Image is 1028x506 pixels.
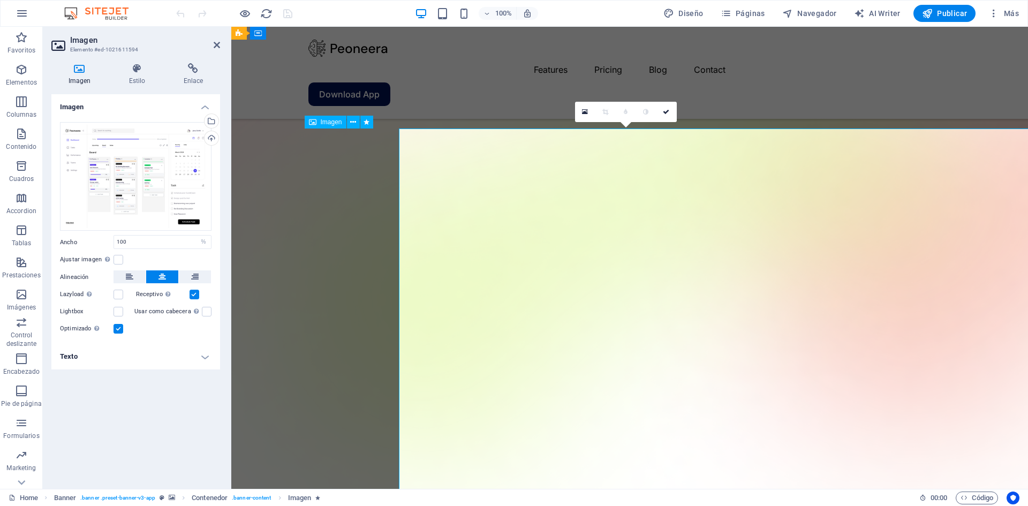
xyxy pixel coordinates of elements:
p: Encabezado [3,367,40,376]
span: Publicar [922,8,967,19]
a: Selecciona archivos del administrador de archivos, de la galería de fotos o carga archivo(s) [575,102,595,122]
span: 00 00 [931,492,947,504]
p: Cuadros [9,175,34,183]
span: Diseño [663,8,704,19]
h4: Texto [51,344,220,369]
p: Elementos [6,78,37,87]
a: Escala de grises [636,102,656,122]
button: Haz clic para salir del modo de previsualización y seguir editando [238,7,251,20]
p: Accordion [6,207,36,215]
p: Favoritos [7,46,35,55]
button: Código [956,492,998,504]
span: Haz clic para seleccionar y doble clic para editar [54,492,77,504]
p: Columnas [6,110,37,119]
button: AI Writer [850,5,905,22]
p: Marketing [6,464,36,472]
span: . banner-content [232,492,271,504]
span: . banner .preset-banner-v3-app [80,492,155,504]
button: Publicar [913,5,976,22]
button: reload [260,7,273,20]
button: 100% [479,7,517,20]
div: board.jpg [60,122,211,231]
p: Pie de página [1,399,41,408]
p: Contenido [6,142,36,151]
img: Editor Logo [62,7,142,20]
span: Páginas [721,8,765,19]
button: Usercentrics [1007,492,1019,504]
button: Navegador [778,5,841,22]
span: Haz clic para seleccionar y doble clic para editar [192,492,228,504]
p: Formularios [3,432,39,440]
button: Páginas [716,5,769,22]
h4: Estilo [112,63,167,86]
p: Imágenes [7,303,36,312]
button: Más [984,5,1023,22]
span: AI Writer [854,8,901,19]
i: Al redimensionar, ajustar el nivel de zoom automáticamente para ajustarse al dispositivo elegido. [523,9,532,18]
nav: breadcrumb [54,492,321,504]
a: Confirmar ( Ctrl ⏎ ) [656,102,677,122]
h4: Imagen [51,63,112,86]
i: El elemento contiene una animación [315,495,320,501]
label: Ajustar imagen [60,253,114,266]
span: Haz clic para seleccionar y doble clic para editar [288,492,312,504]
span: Navegador [782,8,837,19]
a: Modo de recorte [595,102,616,122]
i: Este elemento es un preajuste personalizable [160,495,164,501]
label: Usar como cabecera [134,305,202,318]
span: Imagen [321,119,342,125]
label: Ancho [60,239,114,245]
span: : [938,494,940,502]
a: Haz clic para cancelar la selección y doble clic para abrir páginas [9,492,38,504]
h4: Imagen [51,94,220,114]
label: Lazyload [60,288,114,301]
span: Código [961,492,993,504]
h3: Elemento #ed-1021611594 [70,45,199,55]
p: Tablas [12,239,32,247]
label: Receptivo [136,288,190,301]
h6: 100% [495,7,512,20]
p: Prestaciones [2,271,40,280]
label: Optimizado [60,322,114,335]
label: Lightbox [60,305,114,318]
div: Diseño (Ctrl+Alt+Y) [659,5,708,22]
h2: Imagen [70,35,220,45]
i: Este elemento contiene un fondo [169,495,175,501]
i: Volver a cargar página [260,7,273,20]
span: Más [988,8,1019,19]
a: Desenfoque [616,102,636,122]
button: Diseño [659,5,708,22]
h6: Tiempo de la sesión [919,492,948,504]
h4: Enlace [167,63,220,86]
label: Alineación [60,271,114,284]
